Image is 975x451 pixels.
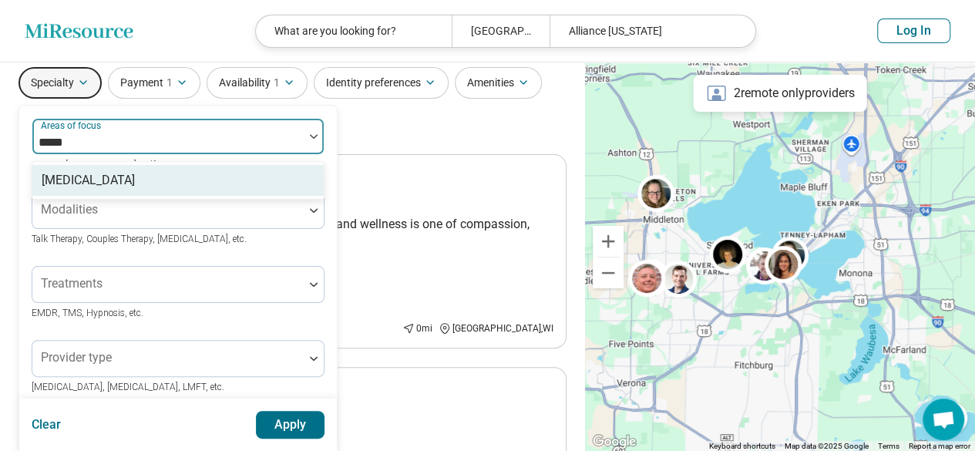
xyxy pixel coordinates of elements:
button: Zoom out [593,257,624,288]
span: Anxiety, [MEDICAL_DATA], Self-Esteem, etc. [32,160,206,170]
span: 1 [274,75,280,91]
div: 0 mi [402,321,432,335]
button: Availability1 [207,67,308,99]
div: [GEOGRAPHIC_DATA], [GEOGRAPHIC_DATA] [452,15,550,47]
label: Areas of focus [41,120,104,131]
label: Provider type [41,350,112,365]
button: Amenities [455,67,542,99]
div: Alliance [US_STATE] [550,15,745,47]
button: Zoom in [593,226,624,257]
div: 2 remote only providers [694,75,867,112]
a: Report a map error [909,442,970,450]
button: Specialty [18,67,102,99]
a: Terms (opens in new tab) [878,442,899,450]
button: Log In [877,19,950,43]
button: Identity preferences [314,67,449,99]
span: Talk Therapy, Couples Therapy, [MEDICAL_DATA], etc. [32,234,247,244]
div: [MEDICAL_DATA] [42,171,135,190]
span: EMDR, TMS, Hypnosis, etc. [32,308,143,318]
button: Payment1 [108,67,200,99]
div: [GEOGRAPHIC_DATA] , WI [439,321,553,335]
label: Treatments [41,276,103,291]
div: Open chat [923,399,964,440]
button: Apply [256,411,325,439]
span: [MEDICAL_DATA], [MEDICAL_DATA], LMFT, etc. [32,382,224,392]
div: What are you looking for? [256,15,452,47]
label: Modalities [41,202,98,217]
button: Clear [32,411,62,439]
span: Map data ©2025 Google [785,442,869,450]
span: 1 [166,75,173,91]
